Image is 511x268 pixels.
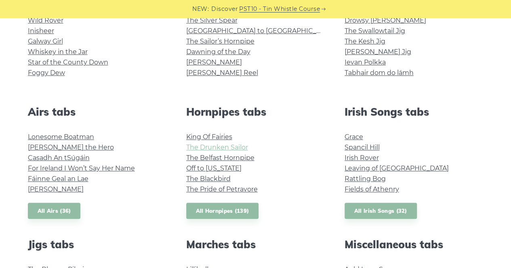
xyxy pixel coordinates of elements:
a: All Irish Songs (32) [345,203,417,219]
a: [PERSON_NAME] the Hero [28,143,114,151]
h2: Airs tabs [28,106,167,118]
a: The Blackbird [186,175,231,183]
h2: Marches tabs [186,238,325,251]
a: [PERSON_NAME] [186,58,242,66]
span: Discover [211,4,238,14]
a: Grace [345,133,363,141]
a: Dawning of the Day [186,48,250,56]
h2: Jigs tabs [28,238,167,251]
a: PST10 - Tin Whistle Course [239,4,320,14]
a: Wild Rover [28,17,63,24]
a: Drowsy [PERSON_NAME] [345,17,426,24]
a: The Kesh Jig [345,37,385,45]
a: Tabhair dom do lámh [345,69,414,77]
span: NEW: [192,4,209,14]
a: Rattling Bog [345,175,386,183]
a: The Sailor’s Hornpipe [186,37,254,45]
a: Lonesome Boatman [28,133,94,141]
h2: Irish Songs tabs [345,106,484,118]
a: Leaving of [GEOGRAPHIC_DATA] [345,164,449,172]
a: All Hornpipes (139) [186,203,259,219]
a: Ievan Polkka [345,58,386,66]
a: All Airs (36) [28,203,81,219]
a: Galway Girl [28,37,63,45]
a: [PERSON_NAME] Jig [345,48,411,56]
a: Casadh An tSúgáin [28,154,90,162]
a: The Belfast Hornpipe [186,154,254,162]
a: Off to [US_STATE] [186,164,242,172]
a: Fields of Athenry [345,185,399,193]
a: The Silver Spear [186,17,238,24]
a: Spancil Hill [345,143,380,151]
a: Whiskey in the Jar [28,48,88,56]
a: The Pride of Petravore [186,185,258,193]
a: [PERSON_NAME] [28,185,84,193]
a: Inisheer [28,27,54,35]
a: Fáinne Geal an Lae [28,175,88,183]
a: Foggy Dew [28,69,65,77]
a: The Drunken Sailor [186,143,248,151]
h2: Hornpipes tabs [186,106,325,118]
a: Star of the County Down [28,58,108,66]
a: For Ireland I Won’t Say Her Name [28,164,135,172]
a: King Of Fairies [186,133,232,141]
h2: Miscellaneous tabs [345,238,484,251]
a: The Swallowtail Jig [345,27,405,35]
a: [GEOGRAPHIC_DATA] to [GEOGRAPHIC_DATA] [186,27,335,35]
a: Irish Rover [345,154,379,162]
a: [PERSON_NAME] Reel [186,69,258,77]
